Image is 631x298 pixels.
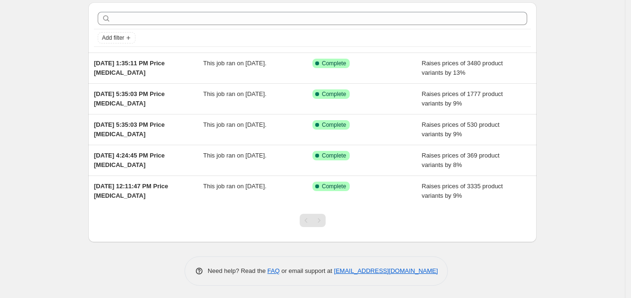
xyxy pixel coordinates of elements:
span: [DATE] 5:35:03 PM Price [MEDICAL_DATA] [94,90,165,107]
span: This job ran on [DATE]. [203,152,267,159]
span: Raises prices of 530 product variants by 9% [422,121,500,138]
span: Raises prices of 1777 product variants by 9% [422,90,503,107]
button: Add filter [98,32,135,44]
span: [DATE] 12:11:47 PM Price [MEDICAL_DATA] [94,183,168,199]
span: Add filter [102,34,124,42]
a: [EMAIL_ADDRESS][DOMAIN_NAME] [334,267,438,274]
span: Complete [322,152,346,159]
span: Raises prices of 369 product variants by 8% [422,152,500,168]
span: This job ran on [DATE]. [203,60,267,67]
span: Raises prices of 3335 product variants by 9% [422,183,503,199]
span: Raises prices of 3480 product variants by 13% [422,60,503,76]
span: This job ran on [DATE]. [203,183,267,190]
span: [DATE] 1:35:11 PM Price [MEDICAL_DATA] [94,60,165,76]
span: Complete [322,183,346,190]
nav: Pagination [300,214,326,227]
span: This job ran on [DATE]. [203,121,267,128]
span: [DATE] 5:35:03 PM Price [MEDICAL_DATA] [94,121,165,138]
a: FAQ [268,267,280,274]
span: Need help? Read the [208,267,268,274]
span: This job ran on [DATE]. [203,90,267,97]
span: Complete [322,121,346,129]
span: Complete [322,60,346,67]
span: Complete [322,90,346,98]
span: or email support at [280,267,334,274]
span: [DATE] 4:24:45 PM Price [MEDICAL_DATA] [94,152,165,168]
